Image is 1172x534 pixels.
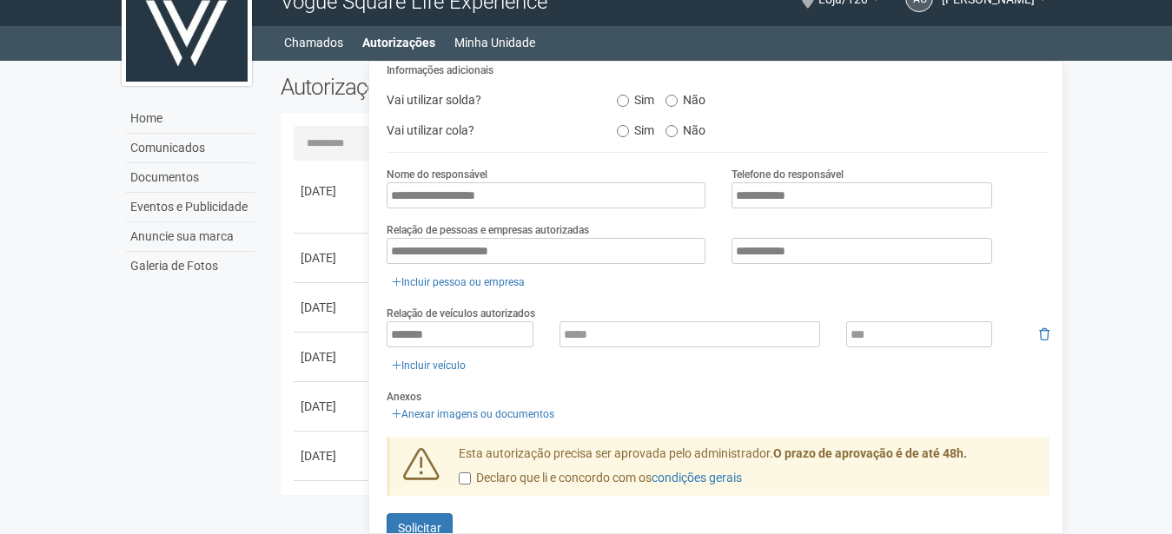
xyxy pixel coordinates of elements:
a: Galeria de Fotos [126,252,255,280]
label: Nome do responsável [387,167,487,182]
h2: Autorizações [281,74,652,100]
a: condições gerais [652,471,742,485]
a: Documentos [126,163,255,193]
div: [DATE] [301,447,365,465]
a: Incluir veículo [387,356,471,375]
label: Informações adicionais [387,63,493,78]
input: Sim [617,125,629,137]
a: Incluir pessoa ou empresa [387,273,530,292]
a: Home [126,104,255,134]
div: Esta autorização precisa ser aprovada pelo administrador. [446,445,1050,496]
label: Declaro que li e concordo com os [459,470,742,487]
div: [DATE] [301,348,365,366]
strong: O prazo de aprovação é de até 48h. [773,446,967,460]
a: Eventos e Publicidade [126,193,255,222]
label: Não [665,117,705,138]
div: Vai utilizar solda? [374,87,603,113]
input: Declaro que li e concordo com oscondições gerais [459,472,471,485]
label: Relação de pessoas e empresas autorizadas [387,222,589,238]
input: Não [665,95,678,107]
a: Chamados [284,30,343,55]
a: Anuncie sua marca [126,222,255,252]
a: Anexar imagens ou documentos [387,405,560,424]
label: Não [665,87,705,108]
label: Relação de veículos autorizados [387,306,535,321]
label: Sim [617,117,654,138]
div: [DATE] [301,398,365,415]
input: Sim [617,95,629,107]
i: Remover [1039,328,1050,340]
div: [DATE] [301,299,365,316]
div: Vai utilizar cola? [374,117,603,143]
div: [DATE] [301,249,365,267]
label: Telefone do responsável [732,167,844,182]
a: Comunicados [126,134,255,163]
label: Sim [617,87,654,108]
label: Anexos [387,389,421,405]
a: Autorizações [362,30,435,55]
a: Minha Unidade [454,30,535,55]
div: [DATE] [301,182,365,200]
input: Não [665,125,678,137]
